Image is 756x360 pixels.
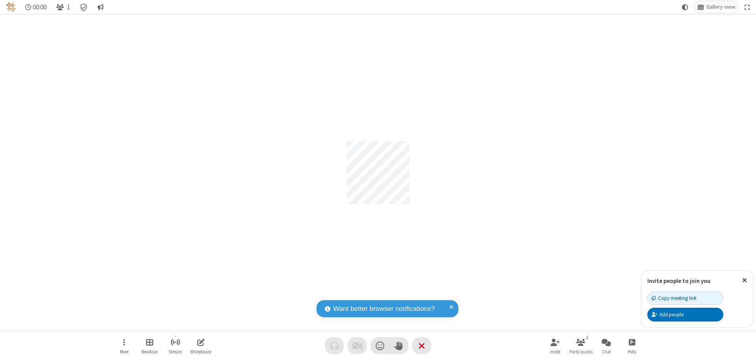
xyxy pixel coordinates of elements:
[543,334,567,357] button: Invite participants (⌘+Shift+I)
[6,2,16,12] img: QA Selenium DO NOT DELETE OR CHANGE
[694,1,738,13] button: Change layout
[163,334,187,357] button: Start streaming
[679,1,691,13] button: Using system theme
[138,334,161,357] button: Manage Breakout Rooms
[169,349,182,354] span: Stream
[620,334,644,357] button: Open poll
[652,294,697,302] div: Copy meeting link
[389,337,408,354] button: Raise hand
[584,334,591,341] div: 1
[706,4,735,10] span: Gallery view
[348,337,367,354] button: Video
[550,349,560,354] span: Invite
[595,334,618,357] button: Open chat
[112,334,136,357] button: Open menu
[333,304,435,314] span: Want better browser notifications?
[647,308,723,321] button: Add people
[569,334,593,357] button: Open participant list
[647,277,710,285] label: Invite people to join you
[189,334,213,357] button: Open shared whiteboard
[371,337,389,354] button: Send a reaction
[67,4,70,11] span: 1
[141,349,158,354] span: Breakout
[741,1,753,13] button: Fullscreen
[647,292,723,305] button: Copy meeting link
[602,349,611,354] span: Chat
[120,349,128,354] span: More
[412,337,431,354] button: End or leave meeting
[76,1,91,13] div: Meeting details Encryption enabled
[569,349,593,354] span: Participants
[190,349,211,354] span: Whiteboard
[736,271,753,290] button: Close popover
[53,1,73,13] button: Open participant list
[94,1,107,13] button: Conversation
[22,1,50,13] div: Timer
[628,349,636,354] span: Polls
[33,4,46,11] span: 00:00
[325,337,344,354] button: Audio problem - check your Internet connection or call by phone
